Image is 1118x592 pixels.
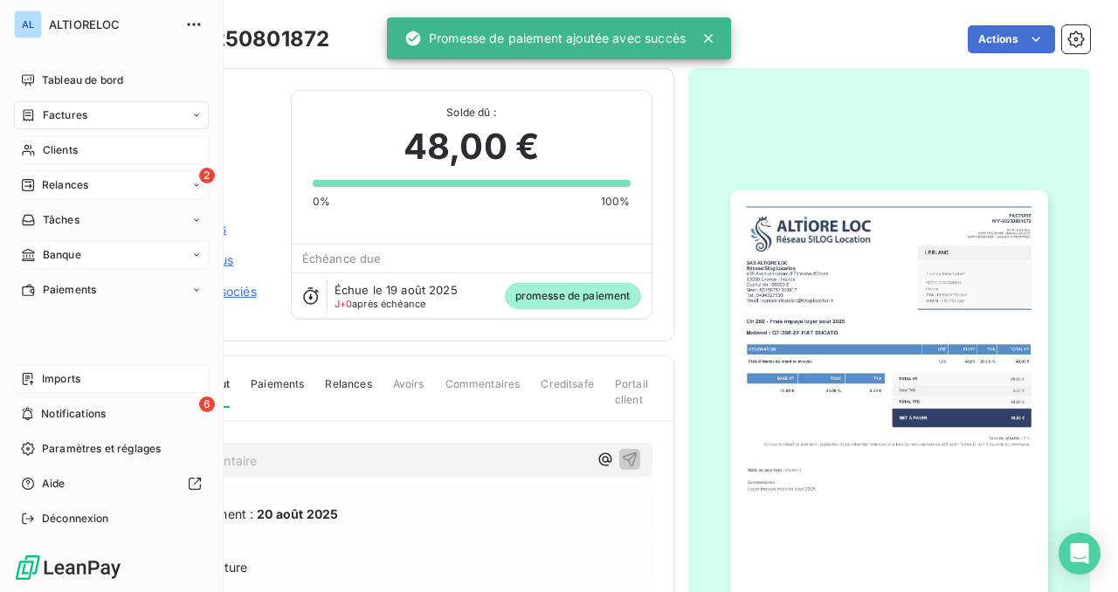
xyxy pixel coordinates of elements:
[14,171,209,199] a: 2Relances
[14,554,122,582] img: Logo LeanPay
[42,72,123,88] span: Tableau de bord
[325,376,371,406] span: Relances
[335,298,352,310] span: J+0
[42,177,88,193] span: Relances
[313,105,631,120] span: Solde dû :
[313,194,330,210] span: 0%
[42,371,80,387] span: Imports
[615,376,652,422] span: Portail client
[43,247,81,263] span: Banque
[42,441,161,457] span: Paramètres et réglages
[49,17,175,31] span: ALTIORELOC
[404,23,686,54] div: Promesse de paiement ajoutée avec succès
[43,282,96,298] span: Paiements
[14,470,209,498] a: Aide
[14,365,209,393] a: Imports
[42,511,109,527] span: Déconnexion
[43,142,78,158] span: Clients
[541,376,594,406] span: Creditsafe
[14,66,209,94] a: Tableau de bord
[14,136,209,164] a: Clients
[41,406,106,422] span: Notifications
[505,283,641,309] span: promesse de paiement
[257,505,338,523] span: 20 août 2025
[14,241,209,269] a: Banque
[393,376,424,406] span: Avoirs
[1059,533,1101,575] div: Open Intercom Messenger
[199,168,215,183] span: 2
[404,120,539,173] span: 48,00 €
[445,376,521,406] span: Commentaires
[335,283,458,297] span: Échue le 19 août 2025
[199,396,215,412] span: 6
[43,212,79,228] span: Tâches
[43,107,87,123] span: Factures
[251,376,304,406] span: Paiements
[14,10,42,38] div: AL
[335,299,426,309] span: après échéance
[14,276,209,304] a: Paiements
[163,24,329,55] h3: F-20250801872
[14,206,209,234] a: Tâches
[302,251,382,265] span: Échéance due
[601,194,631,210] span: 100%
[14,101,209,129] a: Factures
[14,435,209,463] a: Paramètres et réglages
[968,25,1055,53] button: Actions
[42,476,66,492] span: Aide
